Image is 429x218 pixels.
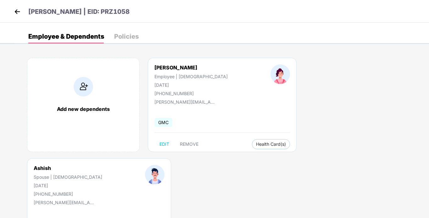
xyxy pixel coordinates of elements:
[74,77,93,96] img: addIcon
[154,74,228,79] div: Employee | [DEMOGRAPHIC_DATA]
[34,106,133,112] div: Add new dependents
[154,64,228,71] div: [PERSON_NAME]
[154,91,228,96] div: [PHONE_NUMBER]
[252,139,290,149] button: Health Card(s)
[28,7,130,17] p: [PERSON_NAME] | EID: PRZ1058
[114,33,139,40] div: Policies
[175,139,203,149] button: REMOVE
[34,174,102,180] div: Spouse | [DEMOGRAPHIC_DATA]
[34,183,102,188] div: [DATE]
[180,142,198,147] span: REMOVE
[34,191,102,197] div: [PHONE_NUMBER]
[145,165,164,184] img: profileImage
[154,99,217,105] div: [PERSON_NAME][EMAIL_ADDRESS][DOMAIN_NAME]
[28,33,104,40] div: Employee & Dependents
[154,118,172,127] span: GMC
[256,143,286,146] span: Health Card(s)
[13,7,22,16] img: back
[154,82,228,88] div: [DATE]
[154,139,174,149] button: EDIT
[270,64,290,84] img: profileImage
[34,165,102,171] div: Ashish
[34,200,97,205] div: [PERSON_NAME][EMAIL_ADDRESS][DOMAIN_NAME]
[159,142,169,147] span: EDIT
